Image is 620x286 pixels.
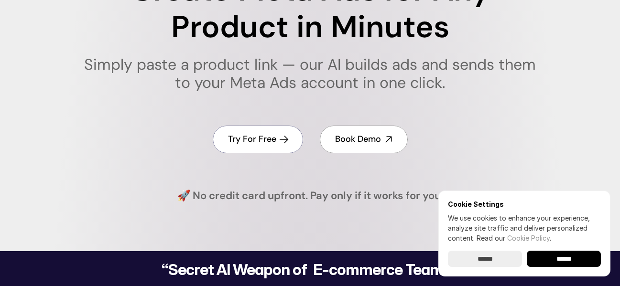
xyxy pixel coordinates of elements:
h4: 🚀 No credit card upfront. Pay only if it works for you. [177,189,443,203]
a: Try For Free [213,126,303,153]
h4: Try For Free [228,133,276,145]
h6: Cookie Settings [448,200,601,208]
h1: Simply paste a product link — our AI builds ads and sends them to your Meta Ads account in one cl... [78,55,542,92]
p: We use cookies to enhance your experience, analyze site traffic and deliver personalized content. [448,213,601,243]
a: Cookie Policy [507,234,550,242]
a: Book Demo [320,126,408,153]
h4: Book Demo [335,133,381,145]
h2: “Secret AI Weapon of E-commerce Teams.” [137,262,483,277]
span: Read our . [477,234,551,242]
